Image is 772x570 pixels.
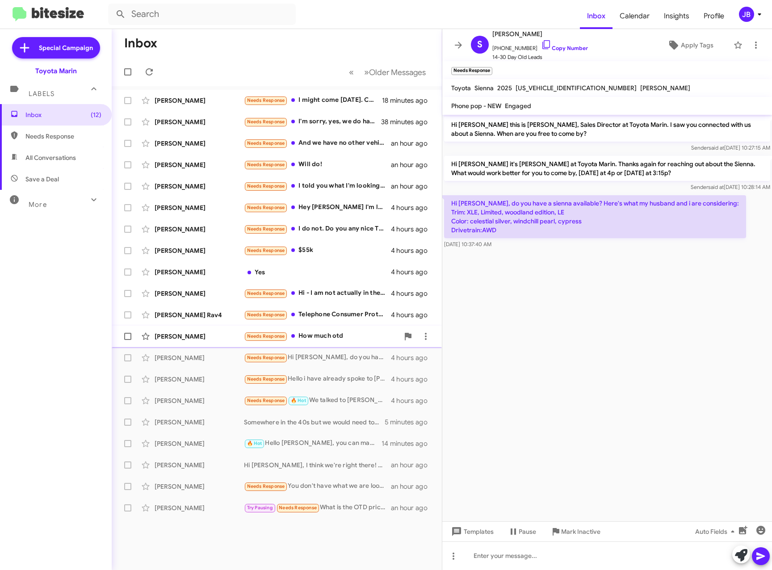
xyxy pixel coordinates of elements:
[247,505,273,511] span: Try Pausing
[391,375,435,384] div: 4 hours ago
[391,310,435,319] div: 4 hours ago
[155,225,244,234] div: [PERSON_NAME]
[247,483,285,489] span: Needs Response
[501,524,543,540] button: Pause
[731,7,762,22] button: JB
[155,439,244,448] div: [PERSON_NAME]
[155,461,244,469] div: [PERSON_NAME]
[247,162,285,168] span: Needs Response
[155,289,244,298] div: [PERSON_NAME]
[155,375,244,384] div: [PERSON_NAME]
[247,333,285,339] span: Needs Response
[708,184,724,190] span: said at
[444,156,770,181] p: Hi [PERSON_NAME] it's [PERSON_NAME] at Toyota Marin. Thanks again for reaching out about the Sien...
[442,524,501,540] button: Templates
[244,95,382,105] div: I might come [DATE]. Could you please send me also the link of the car? I couldn't find it anymor...
[391,139,435,148] div: an hour ago
[244,138,391,148] div: And we have no other vehicles
[247,97,285,103] span: Needs Response
[247,440,262,446] span: 🔥 Hot
[385,418,435,427] div: 5 minutes ago
[155,96,244,105] div: [PERSON_NAME]
[155,117,244,126] div: [PERSON_NAME]
[247,376,285,382] span: Needs Response
[444,195,746,238] p: Hi [PERSON_NAME], do you have a sienna available? Here's what my husband and i are considering: T...
[382,439,435,448] div: 14 minutes ago
[696,3,731,29] span: Profile
[291,398,306,403] span: 🔥 Hot
[691,144,770,151] span: Sender [DATE] 10:27:15 AM
[477,38,482,52] span: S
[391,503,435,512] div: an hour ago
[29,201,47,209] span: More
[543,524,608,540] button: Mark Inactive
[108,4,296,25] input: Search
[244,395,391,406] div: We talked to [PERSON_NAME], and we think that the 2026 plug in hybrid will probably be the best f...
[244,268,391,277] div: Yes
[244,117,381,127] div: I'm sorry, yes, we do have it. We will keep it until we buy a 2026 plug-in hybrid. I am also look...
[244,374,391,384] div: Hello i have already spoke to [PERSON_NAME] about my situation Thank you
[444,117,770,142] p: Hi [PERSON_NAME] this is [PERSON_NAME], Sales Director at Toyota Marin. I saw you connected with ...
[244,181,391,191] div: I told you what I'm looking for
[244,159,391,170] div: Will do!
[35,67,77,75] div: Toyota Marin
[492,39,588,53] span: [PHONE_NUMBER]
[155,139,244,148] div: [PERSON_NAME]
[519,524,536,540] span: Pause
[155,182,244,191] div: [PERSON_NAME]
[155,418,244,427] div: [PERSON_NAME]
[391,353,435,362] div: 4 hours ago
[391,461,435,469] div: an hour ago
[541,45,588,51] a: Copy Number
[369,67,426,77] span: Older Messages
[505,102,531,110] span: Engaged
[695,524,738,540] span: Auto Fields
[492,29,588,39] span: [PERSON_NAME]
[279,505,317,511] span: Needs Response
[244,331,399,341] div: How much otd
[155,160,244,169] div: [PERSON_NAME]
[25,153,76,162] span: All Conversations
[25,132,101,141] span: Needs Response
[691,184,770,190] span: Sender [DATE] 10:28:14 AM
[381,117,435,126] div: 38 minutes ago
[391,160,435,169] div: an hour ago
[474,84,494,92] span: Sienna
[391,203,435,212] div: 4 hours ago
[359,63,431,81] button: Next
[344,63,431,81] nav: Page navigation example
[247,205,285,210] span: Needs Response
[364,67,369,78] span: »
[657,3,696,29] a: Insights
[244,352,391,363] div: Hi [PERSON_NAME], do you have a sienna available? Here's what my husband and i are considering: T...
[516,84,637,92] span: [US_VEHICLE_IDENTIFICATION_NUMBER]
[451,67,492,75] small: Needs Response
[444,241,491,247] span: [DATE] 10:37:40 AM
[155,203,244,212] div: [PERSON_NAME]
[25,175,59,184] span: Save a Deal
[247,290,285,296] span: Needs Response
[391,396,435,405] div: 4 hours ago
[244,418,385,427] div: Somewhere in the 40s but we would need to take a look at it in person. It will only take 10 mins ...
[739,7,754,22] div: JB
[492,53,588,62] span: 14-30 Day Old Leads
[247,355,285,360] span: Needs Response
[244,245,391,256] div: $55k
[12,37,100,59] a: Special Campaign
[391,482,435,491] div: an hour ago
[244,310,391,320] div: Telephone Consumer Protection Act (TCPA) allows for statutory damages of $500 to $1,500 per viola...
[155,310,244,319] div: [PERSON_NAME] Rav4
[244,438,382,448] div: Hello [PERSON_NAME], you can make an appt with our service department and let them know it's rega...
[650,37,729,53] button: Apply Tags
[124,36,157,50] h1: Inbox
[613,3,657,29] span: Calendar
[155,246,244,255] div: [PERSON_NAME]
[349,67,354,78] span: «
[247,247,285,253] span: Needs Response
[155,268,244,277] div: [PERSON_NAME]
[391,182,435,191] div: an hour ago
[244,481,391,491] div: You don't have what we are looking for at the moment
[344,63,359,81] button: Previous
[497,84,512,92] span: 2025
